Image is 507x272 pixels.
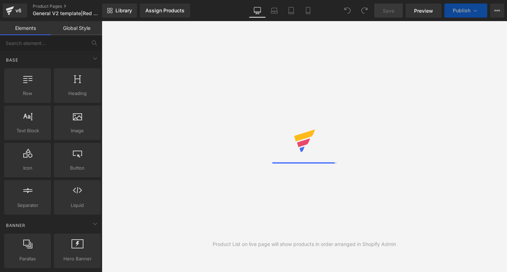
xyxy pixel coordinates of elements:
[340,4,355,18] button: Undo
[453,8,470,13] span: Publish
[3,4,27,18] a: v6
[56,255,99,262] span: Hero Banner
[6,127,49,134] span: Text Block
[444,4,487,18] button: Publish
[406,4,442,18] a: Preview
[5,222,26,229] span: Banner
[213,240,396,248] div: Product List on live page will show products in order arranged in Shopify Admin
[14,6,23,15] div: v6
[102,4,137,18] a: New Library
[283,4,300,18] a: Tablet
[56,164,99,172] span: Button
[6,255,49,262] span: Parallax
[51,21,102,35] a: Global Style
[33,11,100,16] span: General V2 template|Red Light Pro|[DATE]
[115,7,132,14] span: Library
[145,8,184,13] div: Assign Products
[383,7,394,14] span: Save
[56,127,99,134] span: Image
[6,164,49,172] span: Icon
[266,4,283,18] a: Laptop
[357,4,371,18] button: Redo
[33,4,114,9] a: Product Pages
[56,202,99,209] span: Liquid
[414,7,433,14] span: Preview
[56,90,99,97] span: Heading
[5,57,19,63] span: Base
[490,4,504,18] button: More
[249,4,266,18] a: Desktop
[6,202,49,209] span: Separator
[300,4,317,18] a: Mobile
[6,90,49,97] span: Row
